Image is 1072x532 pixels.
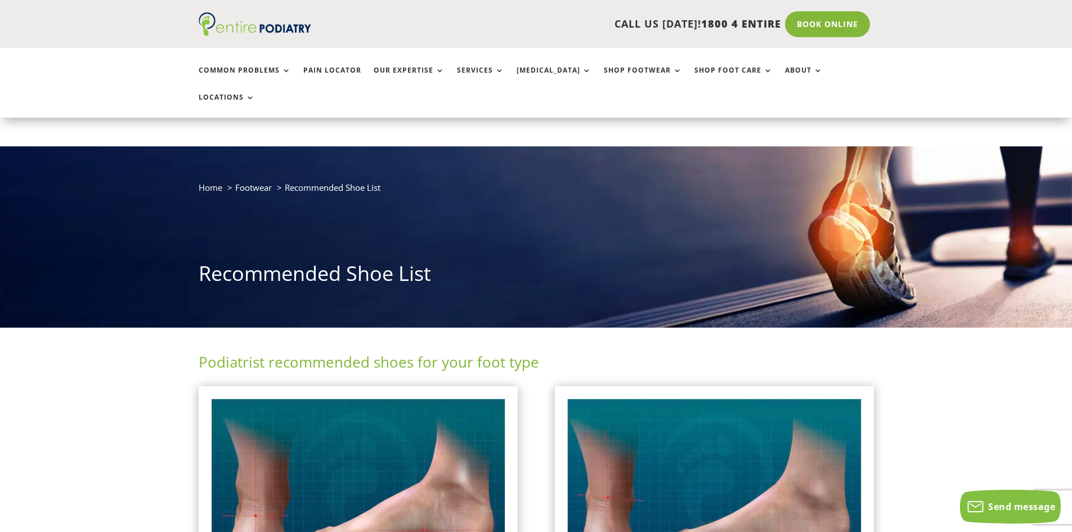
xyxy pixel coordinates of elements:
a: Entire Podiatry [199,27,311,38]
h2: Podiatrist recommended shoes for your foot type [199,352,874,378]
a: Services [457,66,504,91]
a: Pain Locator [303,66,361,91]
a: [MEDICAL_DATA] [517,66,591,91]
p: CALL US [DATE]! [355,17,781,32]
a: Common Problems [199,66,291,91]
img: logo (1) [199,12,311,36]
a: Home [199,182,222,193]
a: About [785,66,823,91]
span: Send message [988,500,1055,513]
span: 1800 4 ENTIRE [701,17,781,30]
h1: Recommended Shoe List [199,260,874,293]
a: Footwear [235,182,272,193]
a: Our Expertise [374,66,445,91]
a: Shop Foot Care [694,66,773,91]
span: Recommended Shoe List [285,182,380,193]
a: Book Online [785,11,870,37]
nav: breadcrumb [199,180,874,203]
a: Shop Footwear [604,66,682,91]
button: Send message [960,490,1061,524]
a: Locations [199,93,255,118]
